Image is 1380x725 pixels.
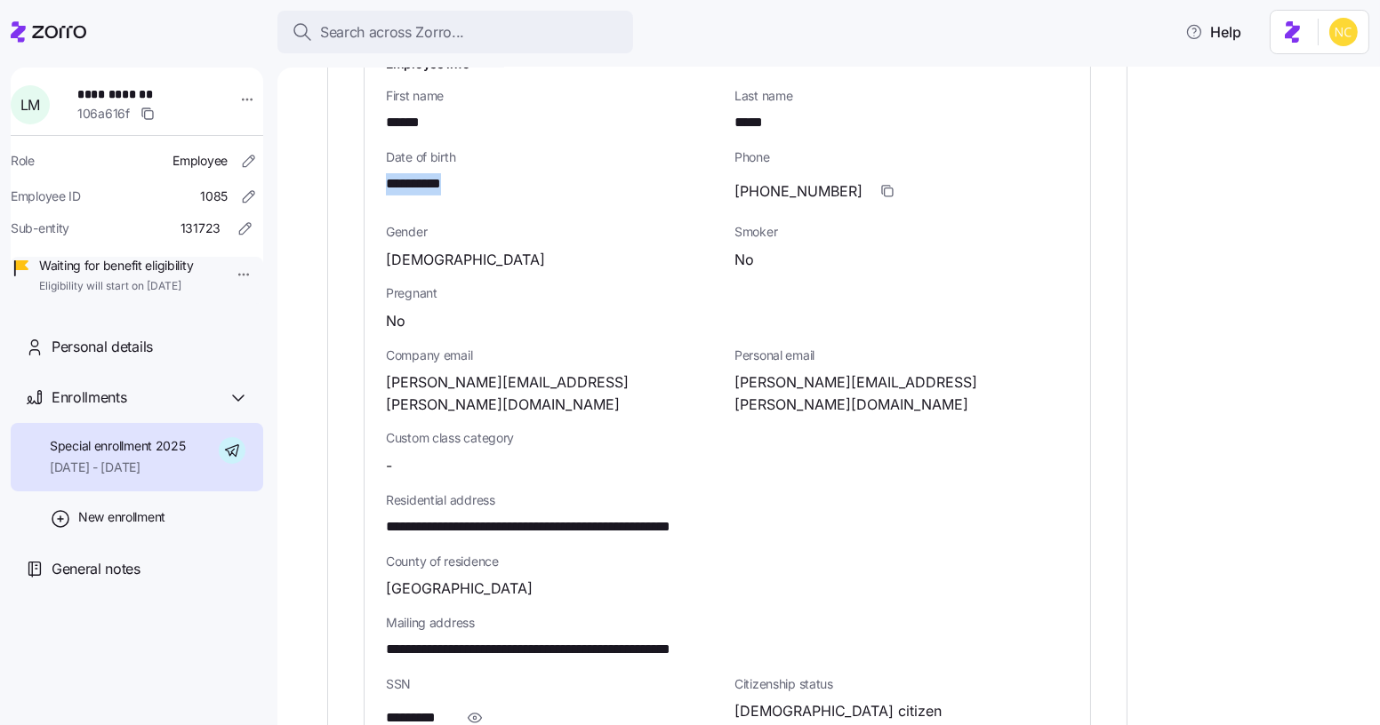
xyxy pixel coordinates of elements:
span: L M [20,98,40,112]
span: Help [1185,21,1241,43]
span: Citizenship status [734,675,1069,693]
span: Phone [734,148,1069,166]
button: Search across Zorro... [277,11,633,53]
span: Enrollments [52,386,126,409]
span: [DEMOGRAPHIC_DATA] citizen [734,700,942,722]
span: Personal details [52,336,153,358]
span: Sub-entity [11,219,69,237]
span: [PERSON_NAME][EMAIL_ADDRESS][PERSON_NAME][DOMAIN_NAME] [386,371,720,416]
span: [GEOGRAPHIC_DATA] [386,578,533,600]
span: SSN [386,675,720,693]
span: Employee ID [11,187,81,205]
span: Company email [386,347,720,364]
span: 1085 [200,187,228,205]
span: Role [11,152,35,170]
span: 131723 [181,219,221,237]
span: Employee [172,152,228,170]
span: Residential address [386,491,1069,509]
span: [PHONE_NUMBER] [734,180,862,203]
span: 106a616f [77,105,130,123]
span: Gender [386,223,720,241]
span: Eligibility will start on [DATE] [39,279,193,294]
span: Special enrollment 2025 [50,437,186,455]
span: Personal email [734,347,1069,364]
img: e03b911e832a6112bf72643c5874f8d8 [1329,18,1358,46]
span: - [386,455,392,477]
span: No [734,249,754,271]
span: Pregnant [386,284,1069,302]
span: [PERSON_NAME][EMAIL_ADDRESS][PERSON_NAME][DOMAIN_NAME] [734,371,1069,416]
span: First name [386,87,720,105]
span: Search across Zorro... [320,21,464,44]
span: [DEMOGRAPHIC_DATA] [386,249,545,271]
span: Smoker [734,223,1069,241]
span: Waiting for benefit eligibility [39,257,193,275]
span: Date of birth [386,148,720,166]
span: County of residence [386,553,1069,570]
button: Help [1171,14,1256,50]
span: Mailing address [386,614,1069,632]
span: [DATE] - [DATE] [50,458,186,476]
span: Last name [734,87,1069,105]
span: General notes [52,558,140,580]
span: No [386,310,405,332]
span: Custom class category [386,429,720,447]
span: New enrollment [78,508,165,526]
